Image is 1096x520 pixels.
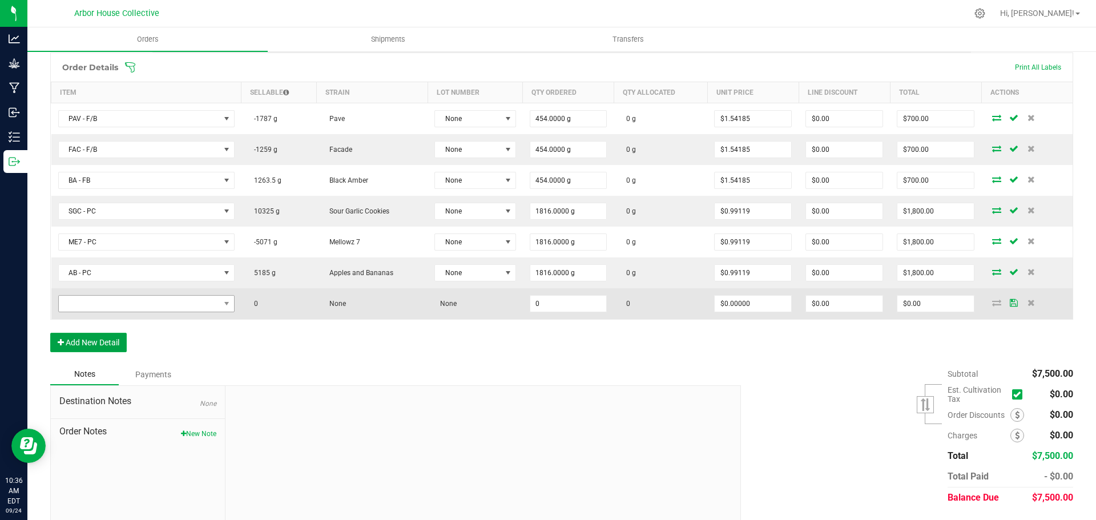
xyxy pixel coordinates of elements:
[1022,237,1039,244] span: Delete Order Detail
[897,111,974,127] input: 0
[268,27,508,51] a: Shipments
[948,410,1010,420] span: Order Discounts
[241,82,317,103] th: Sellable
[122,34,174,45] span: Orders
[1005,114,1022,121] span: Save Order Detail
[1032,368,1073,379] span: $7,500.00
[9,82,20,94] inline-svg: Manufacturing
[434,300,457,308] span: None
[9,156,20,167] inline-svg: Outbound
[59,234,220,250] span: ME7 - PC
[1022,207,1039,213] span: Delete Order Detail
[806,172,883,188] input: 0
[9,33,20,45] inline-svg: Analytics
[58,141,235,158] span: NO DATA FOUND
[1005,268,1022,275] span: Save Order Detail
[27,27,268,51] a: Orders
[324,207,389,215] span: Sour Garlic Cookies
[530,203,607,219] input: 0
[897,203,974,219] input: 0
[508,27,748,51] a: Transfers
[248,176,281,184] span: 1263.5 g
[981,82,1073,103] th: Actions
[200,400,216,408] span: None
[897,142,974,158] input: 0
[620,238,636,246] span: 0 g
[324,146,352,154] span: Facade
[707,82,799,103] th: Unit Price
[620,115,636,123] span: 0 g
[806,203,883,219] input: 0
[620,176,636,184] span: 0 g
[948,450,968,461] span: Total
[620,300,630,308] span: 0
[59,142,220,158] span: FAC - F/B
[435,142,501,158] span: None
[50,364,119,385] div: Notes
[248,146,277,154] span: -1259 g
[948,471,989,482] span: Total Paid
[1044,471,1073,482] span: - $0.00
[324,176,368,184] span: Black Amber
[324,238,360,246] span: Mellowz 7
[1032,492,1073,503] span: $7,500.00
[530,234,607,250] input: 0
[523,82,614,103] th: Qty Ordered
[435,234,501,250] span: None
[9,131,20,143] inline-svg: Inventory
[248,115,277,123] span: -1787 g
[58,172,235,189] span: NO DATA FOUND
[1022,299,1039,306] span: Delete Order Detail
[58,264,235,281] span: NO DATA FOUND
[1050,389,1073,400] span: $0.00
[1012,387,1027,402] span: Calculate cultivation tax
[1005,207,1022,213] span: Save Order Detail
[248,238,277,246] span: -5071 g
[119,364,187,385] div: Payments
[806,111,883,127] input: 0
[806,142,883,158] input: 0
[58,203,235,220] span: NO DATA FOUND
[614,82,707,103] th: Qty Allocated
[435,172,501,188] span: None
[1050,430,1073,441] span: $0.00
[597,34,659,45] span: Transfers
[806,296,883,312] input: 0
[11,429,46,463] iframe: Resource center
[59,111,220,127] span: PAV - F/B
[948,385,1008,404] span: Est. Cultivation Tax
[715,111,791,127] input: 0
[5,475,22,506] p: 10:36 AM EDT
[530,296,607,312] input: 0
[620,207,636,215] span: 0 g
[435,111,501,127] span: None
[58,110,235,127] span: NO DATA FOUND
[715,203,791,219] input: 0
[620,269,636,277] span: 0 g
[1022,145,1039,152] span: Delete Order Detail
[9,107,20,118] inline-svg: Inbound
[1000,9,1074,18] span: Hi, [PERSON_NAME]!
[806,234,883,250] input: 0
[897,172,974,188] input: 0
[59,172,220,188] span: BA - FB
[897,234,974,250] input: 0
[1032,450,1073,461] span: $7,500.00
[530,111,607,127] input: 0
[9,58,20,69] inline-svg: Grow
[715,296,791,312] input: 0
[58,295,235,312] span: NO DATA FOUND
[890,82,981,103] th: Total
[715,234,791,250] input: 0
[1005,176,1022,183] span: Save Order Detail
[50,333,127,352] button: Add New Detail
[428,82,523,103] th: Lot Number
[74,9,159,18] span: Arbor House Collective
[897,296,974,312] input: 0
[5,506,22,515] p: 09/24
[715,265,791,281] input: 0
[948,492,999,503] span: Balance Due
[248,300,258,308] span: 0
[620,146,636,154] span: 0 g
[59,425,216,438] span: Order Notes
